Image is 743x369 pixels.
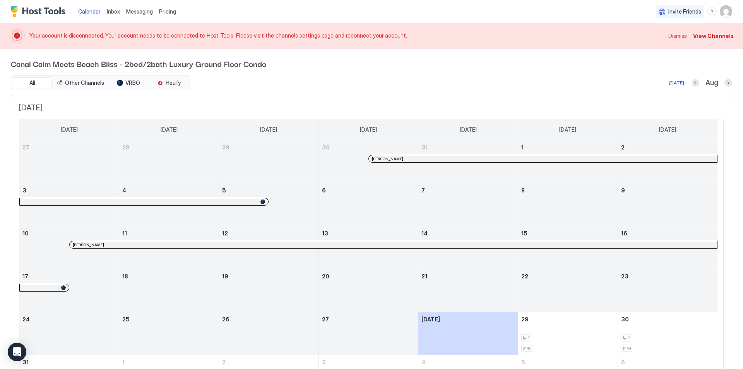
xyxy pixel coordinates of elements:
td: July 28, 2025 [119,140,219,183]
span: 5 [222,187,226,194]
span: 27 [22,144,29,151]
a: Monday [153,119,185,140]
span: Inbox [107,8,120,15]
td: August 15, 2025 [518,226,618,269]
td: August 17, 2025 [19,269,119,312]
td: August 18, 2025 [119,269,219,312]
a: August 29, 2025 [518,312,618,326]
a: August 22, 2025 [518,269,618,283]
td: July 30, 2025 [318,140,418,183]
td: August 27, 2025 [318,312,418,355]
span: 12 [222,230,228,237]
span: 2 [621,144,625,151]
span: 3 [22,187,26,194]
span: $144 [622,346,631,351]
a: August 19, 2025 [219,269,318,283]
span: 2 [222,359,226,366]
span: 1 [122,359,125,366]
td: August 21, 2025 [418,269,518,312]
a: August 10, 2025 [19,226,119,240]
a: July 28, 2025 [119,140,219,154]
span: 8 [521,187,525,194]
span: Invite Friends [668,8,701,15]
span: 5 [521,359,525,366]
td: August 4, 2025 [119,183,219,226]
span: Calendar [78,8,101,15]
td: August 3, 2025 [19,183,119,226]
span: 13 [322,230,328,237]
a: August 4, 2025 [119,183,219,197]
button: Other Channels [53,77,108,88]
a: Sunday [53,119,86,140]
a: August 15, 2025 [518,226,618,240]
div: [DATE] [669,79,684,86]
span: Other Channels [65,79,104,86]
span: 23 [621,273,628,280]
a: August 28, 2025 [418,312,518,326]
a: Thursday [452,119,484,140]
td: August 22, 2025 [518,269,618,312]
span: 14 [421,230,428,237]
a: August 2, 2025 [618,140,717,154]
a: August 8, 2025 [518,183,618,197]
span: 29 [222,144,229,151]
td: July 29, 2025 [219,140,318,183]
span: Canal Calm Meets Beach Bliss - 2bed/2bath Luxury Ground Floor Condo [11,58,732,69]
span: 26 [222,316,229,323]
span: 22 [521,273,528,280]
a: July 27, 2025 [19,140,119,154]
span: 7 [421,187,425,194]
td: August 26, 2025 [219,312,318,355]
td: August 24, 2025 [19,312,119,355]
td: August 5, 2025 [219,183,318,226]
div: tab-group [11,76,190,90]
a: August 3, 2025 [19,183,119,197]
div: [PERSON_NAME] [372,156,714,161]
span: Aug [705,79,718,88]
a: August 12, 2025 [219,226,318,240]
span: 25 [122,316,130,323]
span: Your account is disconnected. [29,32,105,39]
button: VRBO [109,77,148,88]
td: August 1, 2025 [518,140,618,183]
td: August 25, 2025 [119,312,219,355]
span: [DATE] [61,126,78,133]
a: July 30, 2025 [319,140,418,154]
td: August 19, 2025 [219,269,318,312]
span: [PERSON_NAME] [73,242,104,247]
span: [PERSON_NAME] [372,156,403,161]
span: 17 [22,273,28,280]
span: 2 [528,335,530,340]
span: 10 [22,230,29,237]
td: August 8, 2025 [518,183,618,226]
td: August 11, 2025 [119,226,219,269]
td: July 27, 2025 [19,140,119,183]
div: [PERSON_NAME] [73,242,714,247]
button: Previous month [692,79,699,87]
a: August 24, 2025 [19,312,119,326]
td: August 23, 2025 [618,269,717,312]
span: 3 [322,359,326,366]
span: [DATE] [559,126,576,133]
span: 24 [22,316,30,323]
a: August 13, 2025 [319,226,418,240]
button: Next month [724,79,732,87]
div: User profile [720,5,732,18]
a: Host Tools Logo [11,6,69,17]
span: 27 [322,316,329,323]
span: Dismiss [668,32,687,40]
div: Open Intercom Messenger [8,343,26,361]
a: August 16, 2025 [618,226,717,240]
span: VRBO [125,79,140,86]
td: August 2, 2025 [618,140,717,183]
td: August 20, 2025 [318,269,418,312]
a: July 29, 2025 [219,140,318,154]
td: August 29, 2025 [518,312,618,355]
a: July 31, 2025 [418,140,518,154]
span: 11 [122,230,127,237]
span: [DATE] [659,126,676,133]
a: August 14, 2025 [418,226,518,240]
a: August 27, 2025 [319,312,418,326]
a: Inbox [107,7,120,15]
